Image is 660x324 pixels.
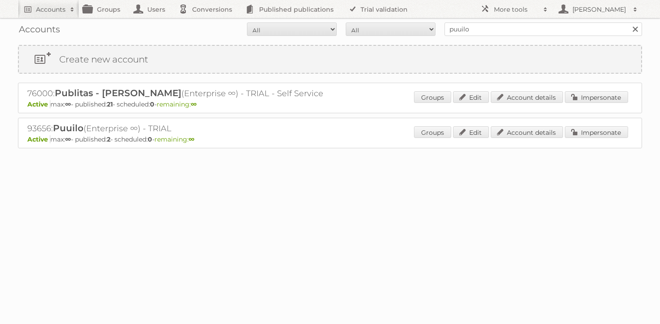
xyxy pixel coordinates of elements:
p: max: - published: - scheduled: - [27,135,633,143]
span: Active [27,135,50,143]
h2: [PERSON_NAME] [570,5,629,14]
h2: 76000: (Enterprise ∞) - TRIAL - Self Service [27,88,342,99]
a: Impersonate [565,126,628,138]
a: Edit [453,126,489,138]
strong: 0 [148,135,152,143]
a: Impersonate [565,91,628,103]
a: Groups [414,126,451,138]
span: Puuilo [53,123,84,133]
a: Edit [453,91,489,103]
a: Account details [491,91,563,103]
p: max: - published: - scheduled: - [27,100,633,108]
h2: More tools [494,5,539,14]
strong: ∞ [189,135,194,143]
strong: ∞ [191,100,197,108]
span: remaining: [154,135,194,143]
strong: 2 [107,135,110,143]
span: remaining: [157,100,197,108]
a: Create new account [19,46,641,73]
span: Active [27,100,50,108]
span: Publitas - [PERSON_NAME] [55,88,181,98]
strong: 0 [150,100,154,108]
strong: ∞ [65,100,71,108]
strong: ∞ [65,135,71,143]
h2: 93656: (Enterprise ∞) - TRIAL [27,123,342,134]
strong: 21 [107,100,113,108]
a: Account details [491,126,563,138]
h2: Accounts [36,5,66,14]
a: Groups [414,91,451,103]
